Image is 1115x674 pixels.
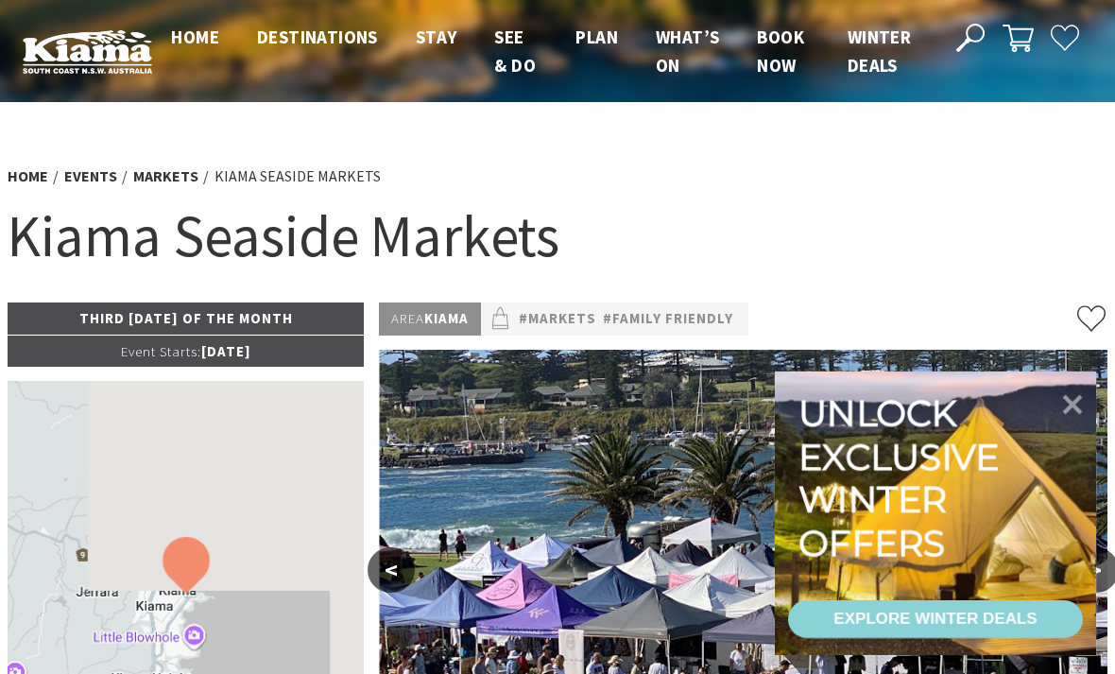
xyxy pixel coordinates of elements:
[575,26,618,48] span: Plan
[603,307,733,331] a: #Family Friendly
[379,302,481,336] p: Kiama
[8,302,364,335] p: Third [DATE] of the Month
[257,26,378,48] span: Destinations
[494,26,536,77] span: See & Do
[519,307,596,331] a: #Markets
[757,26,804,77] span: Book now
[848,26,911,77] span: Winter Deals
[368,547,415,593] button: <
[23,29,152,74] img: Kiama Logo
[833,600,1037,638] div: EXPLORE WINTER DEALS
[788,600,1083,638] a: EXPLORE WINTER DEALS
[64,166,117,186] a: Events
[416,26,457,48] span: Stay
[152,23,935,80] nav: Main Menu
[656,26,719,77] span: What’s On
[391,309,424,327] span: Area
[121,342,201,360] span: Event Starts:
[798,392,1007,564] div: Unlock exclusive winter offers
[171,26,219,48] span: Home
[8,199,1107,274] h1: Kiama Seaside Markets
[133,166,198,186] a: Markets
[8,336,364,368] p: [DATE]
[8,166,48,186] a: Home
[214,164,381,188] li: Kiama Seaside Markets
